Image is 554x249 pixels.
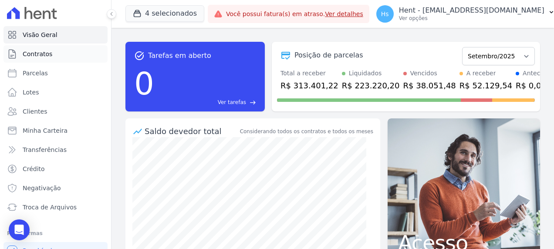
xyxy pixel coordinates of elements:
[3,122,108,139] a: Minha Carteira
[466,69,496,78] div: A receber
[3,141,108,158] a: Transferências
[280,69,338,78] div: Total a receber
[3,84,108,101] a: Lotes
[7,228,104,239] div: Plataformas
[459,80,512,91] div: R$ 52.129,54
[280,80,338,91] div: R$ 313.401,22
[3,199,108,216] a: Troca de Arquivos
[399,6,544,15] p: Hent - [EMAIL_ADDRESS][DOMAIN_NAME]
[410,69,437,78] div: Vencidos
[23,145,67,154] span: Transferências
[23,126,68,135] span: Minha Carteira
[23,69,48,77] span: Parcelas
[349,69,382,78] div: Liquidados
[134,50,145,61] span: task_alt
[3,103,108,120] a: Clientes
[23,203,77,212] span: Troca de Arquivos
[23,165,45,173] span: Crédito
[145,125,238,137] div: Saldo devedor total
[23,30,57,39] span: Visão Geral
[226,10,363,19] span: Você possui fatura(s) em atraso.
[381,11,389,17] span: Hs
[9,219,30,240] div: Open Intercom Messenger
[125,5,204,22] button: 4 selecionados
[399,15,544,22] p: Ver opções
[23,107,47,116] span: Clientes
[158,98,256,106] a: Ver tarefas east
[134,61,154,106] div: 0
[342,80,400,91] div: R$ 223.220,20
[403,80,456,91] div: R$ 38.051,48
[23,184,61,192] span: Negativação
[3,160,108,178] a: Crédito
[240,128,373,135] div: Considerando todos os contratos e todos os meses
[218,98,246,106] span: Ver tarefas
[250,99,256,106] span: east
[23,88,39,97] span: Lotes
[3,64,108,82] a: Parcelas
[294,50,363,61] div: Posição de parcelas
[148,50,211,61] span: Tarefas em aberto
[23,50,52,58] span: Contratos
[3,45,108,63] a: Contratos
[3,179,108,197] a: Negativação
[3,26,108,44] a: Visão Geral
[325,10,363,17] a: Ver detalhes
